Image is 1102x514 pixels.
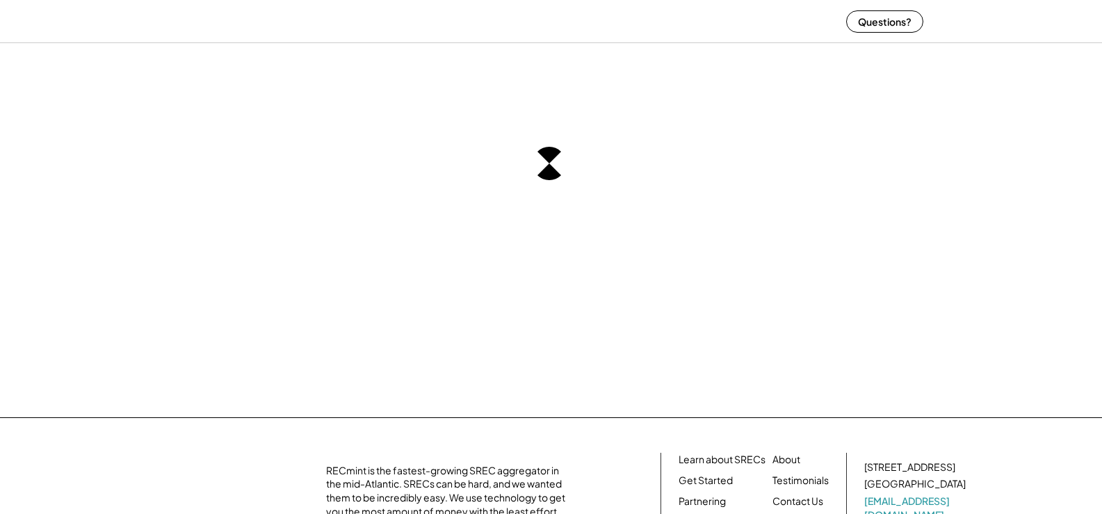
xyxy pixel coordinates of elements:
a: Testimonials [772,474,829,488]
a: Get Started [679,474,733,488]
a: About [772,453,800,467]
a: Partnering [679,495,726,508]
a: Learn about SRECs [679,453,765,467]
div: [STREET_ADDRESS] [864,460,955,474]
button: Questions? [846,10,923,33]
div: [GEOGRAPHIC_DATA] [864,477,966,491]
a: Contact Us [772,495,823,508]
img: yH5BAEAAAAALAAAAAABAAEAAAIBRAA7 [179,3,277,40]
